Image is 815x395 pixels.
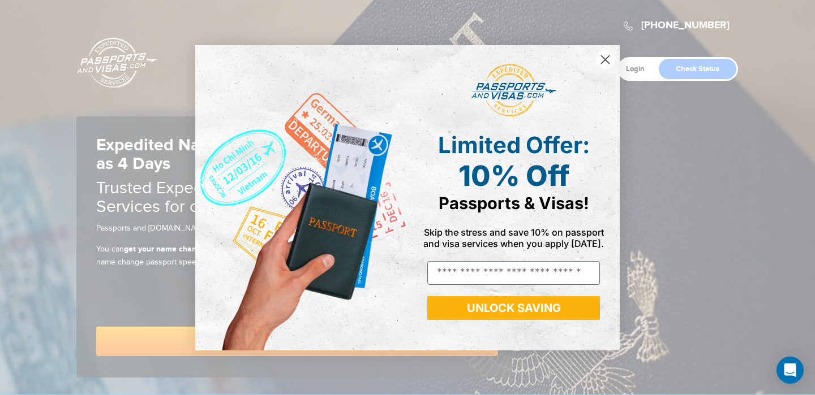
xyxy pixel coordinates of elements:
[458,159,569,193] span: 10% Off
[438,131,590,159] span: Limited Offer:
[471,64,556,117] img: passports and visas
[777,357,804,384] div: Open Intercom Messenger
[427,296,600,320] button: UNLOCK SAVING
[195,45,407,350] img: de9cda0d-0715-46ca-9a25-073762a91ba7.png
[423,227,604,249] span: Skip the stress and save 10% on passport and visa services when you apply [DATE].
[595,50,615,70] button: Close dialog
[439,193,589,213] span: Passports & Visas!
